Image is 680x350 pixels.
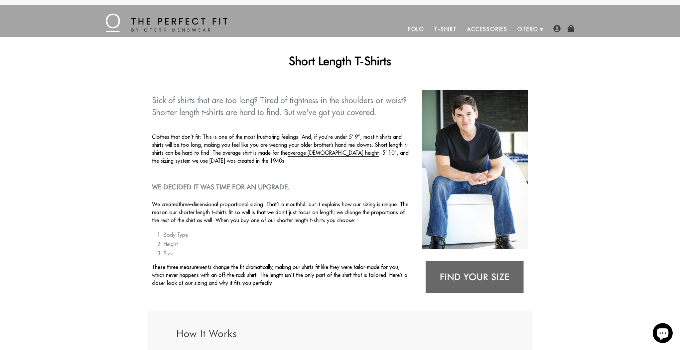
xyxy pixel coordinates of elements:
[429,21,462,37] a: T-Shirt
[179,201,263,208] a: three-dimensional proportional sizing
[164,240,412,248] li: Height
[152,183,412,191] h2: We decided it was time for an upgrade.
[512,21,543,37] a: Otero
[164,231,412,239] li: Body Type
[152,133,412,165] p: Clothes that don’t fit: This is one of the most frustrating feelings. And, if you’re under 5’ 9”,...
[651,323,675,345] inbox-online-store-chat: Shopify online store chat
[152,95,407,117] span: Sick of shirts that are too long? Tired of tightness in the shoulders or waist? Shorter length t-...
[567,25,575,32] img: shopping-bag-icon.png
[422,257,528,299] img: Find your size: tshirts for short guys
[422,90,528,249] img: shorter length t shirts
[106,14,227,32] img: The Perfect Fit - by Otero Menswear - Logo
[147,54,533,68] h1: Short Length T-Shirts
[152,200,412,224] p: We created . That’s a mouthful, but it explains how our sizing is unique. The reason our shorter ...
[553,25,561,32] img: user-account-icon.png
[152,263,412,287] p: These three measurements change the fit dramatically, making our shirts fit like they were tailor...
[164,249,412,257] li: Size
[288,149,379,157] a: average [DEMOGRAPHIC_DATA] height
[403,21,430,37] a: Polo
[462,21,512,37] a: Accessories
